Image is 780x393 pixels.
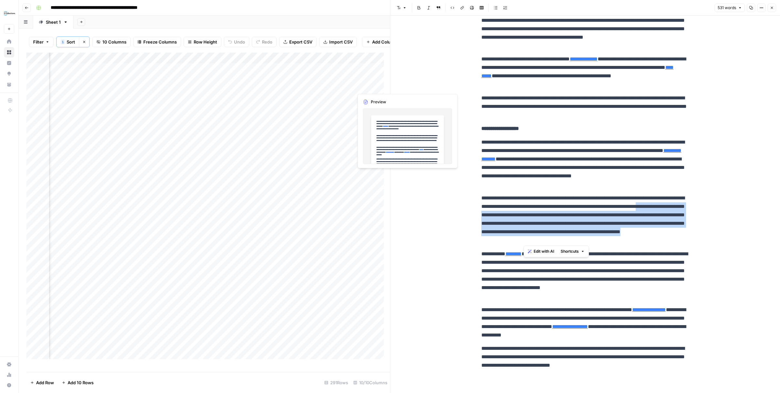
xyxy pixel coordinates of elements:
[252,37,277,47] button: Redo
[194,39,217,45] span: Row Height
[561,248,579,254] span: Shortcuts
[57,37,79,47] button: 1Sort
[4,79,14,90] a: Your Data
[58,377,97,388] button: Add 10 Rows
[102,39,126,45] span: 10 Columns
[4,7,16,19] img: FYidoctors Logo
[4,5,14,21] button: Workspace: FYidoctors
[362,37,401,47] button: Add Column
[26,377,58,388] button: Add Row
[4,69,14,79] a: Opportunities
[62,39,64,44] span: 1
[319,37,357,47] button: Import CSV
[372,39,397,45] span: Add Column
[718,5,736,11] span: 531 words
[36,379,54,386] span: Add Row
[262,39,272,45] span: Redo
[143,39,177,45] span: Freeze Columns
[715,4,745,12] button: 531 words
[68,379,94,386] span: Add 10 Rows
[4,370,14,380] a: Usage
[224,37,249,47] button: Undo
[4,47,14,57] a: Browse
[534,248,554,254] span: Edit with AI
[184,37,221,47] button: Row Height
[279,37,317,47] button: Export CSV
[4,359,14,370] a: Settings
[525,247,557,256] button: Edit with AI
[92,37,131,47] button: 10 Columns
[33,16,73,29] a: Sheet 1
[4,58,14,68] a: Insights
[4,36,14,47] a: Home
[322,377,351,388] div: 291 Rows
[46,19,61,25] div: Sheet 1
[29,37,54,47] button: Filter
[558,247,587,256] button: Shortcuts
[67,39,75,45] span: Sort
[234,39,245,45] span: Undo
[289,39,312,45] span: Export CSV
[33,39,44,45] span: Filter
[329,39,353,45] span: Import CSV
[61,39,65,44] div: 1
[4,380,14,390] button: Help + Support
[133,37,181,47] button: Freeze Columns
[351,377,390,388] div: 10/10 Columns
